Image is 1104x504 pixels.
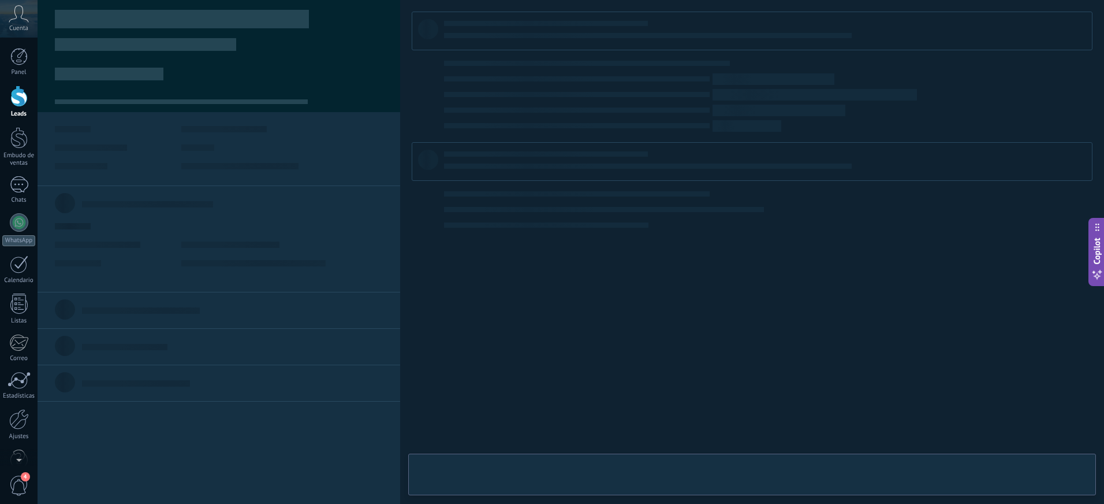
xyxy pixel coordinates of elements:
div: Correo [2,355,36,362]
div: Calendario [2,277,36,284]
div: WhatsApp [2,235,35,246]
span: Cuenta [9,25,28,32]
span: 4 [21,472,30,481]
span: Copilot [1091,238,1103,265]
div: Listas [2,317,36,325]
div: Leads [2,110,36,118]
div: Embudo de ventas [2,152,36,167]
div: Chats [2,197,36,204]
div: Panel [2,69,36,76]
div: Ajustes [2,433,36,440]
div: Estadísticas [2,392,36,400]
